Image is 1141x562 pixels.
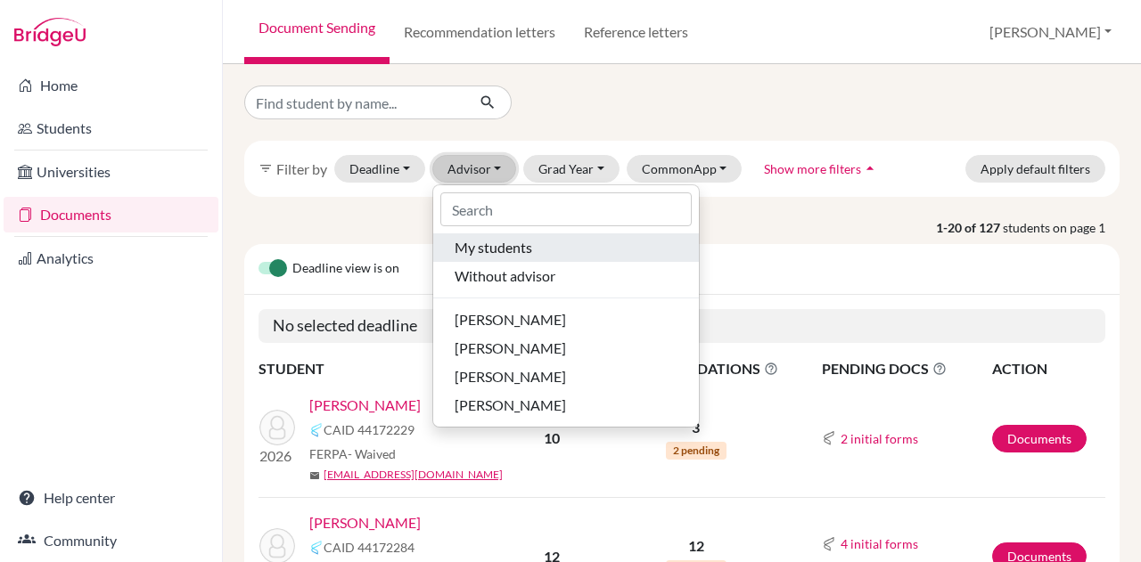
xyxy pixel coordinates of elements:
[861,159,879,177] i: arrow_drop_up
[981,15,1120,49] button: [PERSON_NAME]
[309,512,421,533] a: [PERSON_NAME]
[259,410,295,445] img: Anderson, Raven
[455,395,566,416] span: [PERSON_NAME]
[666,442,726,460] span: 2 pending
[259,357,491,380] th: STUDENT
[4,154,218,190] a: Universities
[309,444,396,463] span: FERPA
[4,110,218,146] a: Students
[292,258,399,280] span: Deadline view is on
[433,334,699,362] button: [PERSON_NAME]
[276,160,327,177] span: Filter by
[455,309,566,330] span: [PERSON_NAME]
[309,470,320,481] span: mail
[432,184,700,428] div: Advisor
[455,338,566,359] span: [PERSON_NAME]
[840,533,919,554] button: 4 initial forms
[334,155,425,183] button: Deadline
[936,218,1003,237] strong: 1-20 of 127
[749,155,894,183] button: Show more filtersarrow_drop_up
[324,467,503,483] a: [EMAIL_ADDRESS][DOMAIN_NAME]
[523,155,620,183] button: Grad Year
[764,161,861,176] span: Show more filters
[433,305,699,334] button: [PERSON_NAME]
[455,366,566,387] span: [PERSON_NAME]
[455,237,532,258] span: My students
[992,425,1087,452] a: Documents
[244,86,465,119] input: Find student by name...
[432,155,517,183] button: Advisor
[433,362,699,391] button: [PERSON_NAME]
[4,197,218,232] a: Documents
[309,423,324,437] img: Common App logo
[4,523,218,558] a: Community
[324,420,415,439] span: CAID 44172229
[1003,218,1120,237] span: students on page 1
[259,445,295,467] p: 2026
[822,537,836,551] img: Common App logo
[613,535,778,557] p: 12
[822,358,990,379] span: PENDING DOCS
[309,541,324,555] img: Common App logo
[14,18,86,46] img: Bridge-U
[259,309,1105,343] h5: No selected deadline
[4,240,218,276] a: Analytics
[613,417,778,438] p: 3
[627,155,743,183] button: CommonApp
[433,233,699,262] button: My students
[4,68,218,103] a: Home
[440,192,692,226] input: Search
[544,429,560,446] b: 10
[965,155,1105,183] button: Apply default filters
[455,265,555,287] span: Without advisor
[991,357,1105,380] th: ACTION
[324,538,415,557] span: CAID 44172284
[309,395,421,416] a: [PERSON_NAME]
[4,480,218,516] a: Help center
[433,391,699,419] button: [PERSON_NAME]
[822,431,836,445] img: Common App logo
[348,446,396,461] span: - Waived
[259,161,273,175] i: filter_list
[433,262,699,290] button: Without advisor
[840,428,919,449] button: 2 initial forms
